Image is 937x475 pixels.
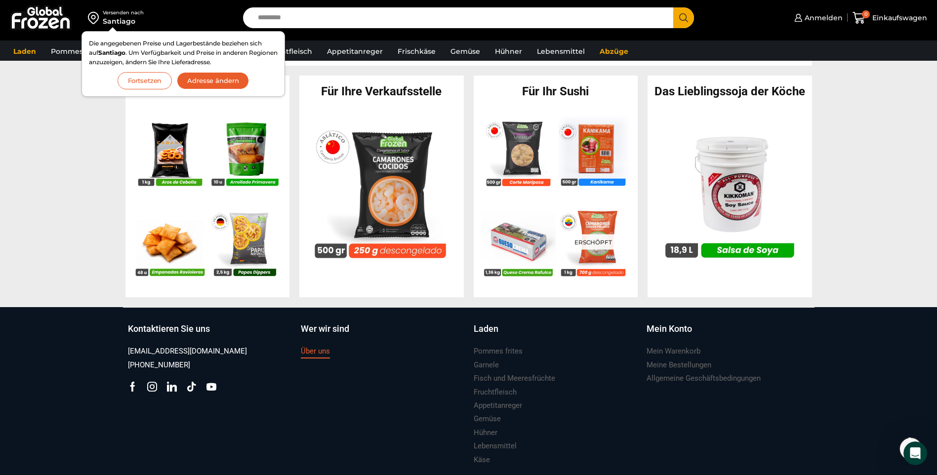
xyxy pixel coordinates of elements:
[128,360,190,370] h3: [PHONE_NUMBER]
[474,441,517,451] h3: Lebensmittel
[125,85,290,97] h2: Bereit zum Teilen
[474,387,517,397] h3: Fruchtfleisch
[446,42,485,61] a: Gemüse
[474,428,497,438] h3: Hühner
[853,6,927,30] a: 0 Einkaufswagen
[128,346,247,356] h3: [EMAIL_ADDRESS][DOMAIN_NAME]
[862,10,870,18] span: 0
[393,42,441,61] a: Frischkäse
[103,9,144,16] div: Versenden nach
[98,49,125,56] strong: Santiago
[301,322,349,335] h3: Wer wir sind
[474,426,497,439] a: Hühner
[474,399,522,412] a: Appetitanreger
[301,346,330,356] h3: Über uns
[8,42,41,61] a: Laden
[474,414,501,424] h3: Gemüse
[474,386,517,399] a: Fruchtfleisch
[301,345,330,358] a: Über uns
[128,345,247,358] a: [EMAIL_ADDRESS][DOMAIN_NAME]
[474,400,522,411] h3: Appetitanreger
[647,322,692,335] h3: Mein Konto
[128,358,190,372] a: [PHONE_NUMBER]
[647,372,761,385] a: Allgemeine Geschäftsbedingungen
[474,322,637,345] a: Laden
[474,455,490,465] h3: Käse
[322,42,388,61] a: Appetitanreger
[88,9,103,26] img: address-field-icon.svg
[89,39,278,67] p: Die angegebenen Preise und Lagerbestände beziehen sich auf . Um Verfügbarkeit und Preise in ander...
[792,8,842,28] a: Anmelden
[301,322,464,345] a: Wer wir sind
[903,441,927,465] iframe: Intercom live chat
[474,373,555,384] h3: Fisch und Meeresfrüchte
[648,85,812,97] h2: Das Lieblingssoja der Köche
[474,345,523,358] a: Pommes frites
[474,358,499,372] a: Garnele
[128,322,291,345] a: Kontaktieren Sie uns
[128,322,210,335] h3: Kontaktieren Sie uns
[118,72,172,89] button: Fortsetzen
[532,42,590,61] a: Lebensmittel
[474,322,498,335] h3: Laden
[474,346,523,356] h3: Pommes frites
[260,42,317,61] a: Fruchtfleisch
[177,72,249,89] button: Adresse ändern
[647,360,711,370] h3: Meine Bestellungen
[474,85,638,97] h2: Für Ihr Sushi
[103,16,144,26] div: Santiago
[647,345,700,358] a: Mein Warenkorb
[474,360,499,370] h3: Garnele
[647,358,711,372] a: Meine Bestellungen
[474,412,501,426] a: Gemüse
[474,372,555,385] a: Fisch und Meeresfrüchte
[474,439,517,453] a: Lebensmittel
[673,7,694,28] button: Schaltfläche "Suchen"
[647,346,700,356] h3: Mein Warenkorb
[647,322,810,345] a: Mein Konto
[647,373,761,384] h3: Allgemeine Geschäftsbedingungen
[46,42,108,61] a: Pommes frites
[474,453,490,467] a: Käse
[299,85,464,97] h2: Für Ihre Verkaufsstelle
[802,13,843,23] span: Anmelden
[870,13,927,23] span: Einkaufswagen
[567,235,618,250] p: Erschöpft
[490,42,527,61] a: Hühner
[595,42,633,61] a: Abzüge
